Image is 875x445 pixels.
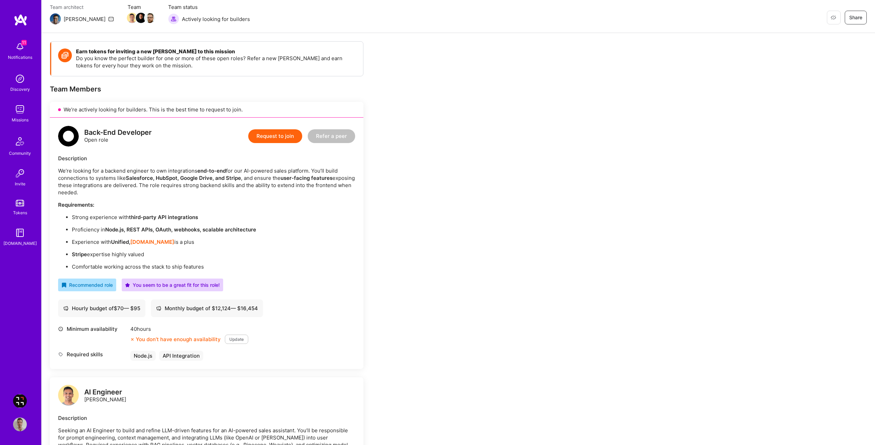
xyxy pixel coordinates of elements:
a: Team Member Avatar [128,12,136,24]
div: Community [9,150,31,157]
div: 40 hours [130,325,248,333]
i: icon Cash [156,306,161,311]
div: Open role [84,129,152,143]
p: expertise highly valued [72,251,355,258]
strong: Salesforce, HubSpot, Google Drive, and Stripe [126,175,241,181]
div: [PERSON_NAME] [64,15,106,23]
img: tokens [16,200,24,206]
div: API Integration [159,351,203,361]
div: [PERSON_NAME] [84,389,126,403]
img: Team Member Avatar [145,13,155,23]
strong: Node.js, REST APIs, OAuth, webhooks, scalable architecture [105,226,256,233]
button: Update [225,335,248,344]
div: AI Engineer [84,389,126,396]
h4: Earn tokens for inviting a new [PERSON_NAME] to this mission [76,48,356,55]
img: logo [58,126,79,146]
img: logo [14,14,28,26]
div: Invite [15,180,25,187]
div: Discovery [10,86,30,93]
img: Team Member Avatar [127,13,137,23]
p: Experience with is a plus [72,238,355,246]
div: Required skills [58,351,127,358]
img: User Avatar [13,417,27,431]
a: [DOMAIN_NAME] [130,239,174,245]
span: Team architect [50,3,114,11]
div: We’re actively looking for builders. This is the best time to request to join. [50,102,363,118]
div: Tokens [13,209,27,216]
img: Community [12,133,28,150]
img: Team Architect [50,13,61,24]
img: discovery [13,72,27,86]
i: icon Clock [58,326,63,332]
img: Team Member Avatar [136,13,146,23]
a: logo [58,385,79,407]
p: Strong experience with [72,214,355,221]
img: Token icon [58,48,72,62]
div: Back-End Developer [84,129,152,136]
div: You don’t have enough availability [130,336,221,343]
i: icon PurpleStar [125,283,130,287]
p: We’re looking for a backend engineer to own integrations for our AI-powered sales platform. You’l... [58,167,355,196]
button: Share [845,11,867,24]
i: icon Mail [108,16,114,22]
span: Team status [168,3,250,11]
div: Minimum availability [58,325,127,333]
button: Refer a peer [308,129,355,143]
p: Proficiency in [72,226,355,233]
span: Share [849,14,862,21]
strong: Requirements: [58,202,94,208]
img: bell [13,40,27,54]
img: Parq: Zero to One Build for Growing Company [13,394,27,408]
i: icon CloseOrange [130,337,134,341]
img: Invite [13,166,27,180]
strong: Stripe [72,251,87,258]
a: Team Member Avatar [145,12,154,24]
i: icon Cash [63,306,68,311]
a: User Avatar [11,417,29,431]
strong: Unified, [111,239,130,245]
div: Team Members [50,85,363,94]
span: Team [128,3,154,11]
i: icon Tag [58,352,63,357]
strong: user-facing features [281,175,332,181]
a: Team Member Avatar [136,12,145,24]
strong: end-to-end [197,167,226,174]
button: Request to join [248,129,302,143]
div: Missions [12,116,29,123]
div: Recommended role [62,281,113,289]
img: teamwork [13,102,27,116]
img: guide book [13,226,27,240]
div: Description [58,155,355,162]
div: You seem to be a great fit for this role! [125,281,220,289]
div: Hourly budget of $ 70 — $ 95 [63,305,140,312]
div: Monthly budget of $ 12,124 — $ 16,454 [156,305,258,312]
p: Do you know the perfect builder for one or more of these open roles? Refer a new [PERSON_NAME] an... [76,55,356,69]
i: icon RecommendedBadge [62,283,66,287]
div: Description [58,414,355,422]
img: logo [58,385,79,405]
a: Parq: Zero to One Build for Growing Company [11,394,29,408]
div: Notifications [8,54,32,61]
span: 11 [21,40,27,45]
span: Actively looking for builders [182,15,250,23]
div: [DOMAIN_NAME] [3,240,37,247]
div: Node.js [130,351,156,361]
img: Actively looking for builders [168,13,179,24]
strong: third-party API integrations [129,214,198,220]
p: Comfortable working across the stack to ship features [72,263,355,270]
i: icon EyeClosed [831,15,836,20]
